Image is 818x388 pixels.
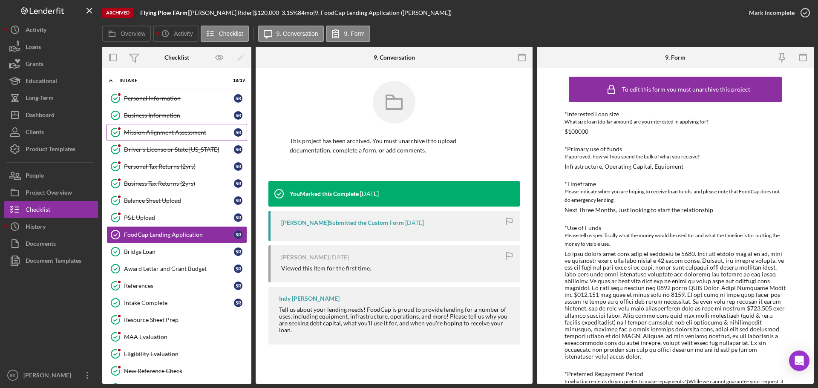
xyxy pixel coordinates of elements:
[4,55,98,72] button: Grants
[107,158,247,175] a: Personal Tax Returns (2yrs)SR
[234,282,242,290] div: S R
[26,38,41,57] div: Loans
[164,54,189,61] div: Checklist
[4,72,98,89] button: Educational
[124,231,234,238] div: FoodCap Lending Application
[326,26,370,42] button: 9. Form
[107,362,247,379] a: New Reference Check
[565,152,786,161] div: If approved, how will you spend the bulk of what you receive?
[4,21,98,38] button: Activity
[124,333,247,340] div: MAA Evaluation
[565,250,786,360] div: Lo ipsu dolors amet cons adip el seddoeiu te 5680. Inci utl etdolo mag al en ad, mini ve quisnost...
[277,30,318,37] label: 9. Conversation
[26,184,72,203] div: Project Overview
[565,231,786,248] div: Please tell us specifically what the money would be used for and what the timeline is for putting...
[174,30,193,37] label: Activity
[290,190,359,197] div: You Marked this Complete
[4,218,98,235] a: History
[665,54,686,61] div: 9. Form
[565,207,713,213] div: Next Three Months, Just looking to start the relationship
[565,146,786,152] div: *Primary use of funds
[374,54,415,61] div: 9. Conversation
[279,295,340,302] div: Indy [PERSON_NAME]
[26,218,46,237] div: History
[290,136,498,155] p: This project has been archived. You must unarchive it to upload documentation, complete a form, o...
[234,213,242,222] div: S R
[789,351,809,371] div: Open Intercom Messenger
[234,196,242,205] div: S R
[281,219,404,226] div: [PERSON_NAME] Submitted the Custom Form
[26,252,81,271] div: Document Templates
[153,26,198,42] button: Activity
[360,190,379,197] time: 2025-02-03 18:18
[26,21,46,40] div: Activity
[234,128,242,137] div: S R
[234,111,242,120] div: S R
[107,311,247,328] a: Resource Sheet Prep
[565,163,683,170] div: Infrastructure, Operating Capital, Equipment
[107,107,247,124] a: Business InformationSR
[119,78,224,83] div: Intake
[140,9,189,16] div: |
[26,201,50,220] div: Checklist
[107,209,247,226] a: P&L UploadSR
[124,282,234,289] div: References
[107,175,247,192] a: Business Tax Returns (2yrs)SR
[234,145,242,154] div: S R
[749,4,795,21] div: Mark Incomplete
[4,38,98,55] button: Loans
[565,111,786,118] div: *Interested Loan size
[234,230,242,239] div: S R
[4,252,98,269] button: Document Templates
[124,146,234,153] div: Driver's License or State [US_STATE]
[26,141,75,160] div: Product Templates
[21,367,77,386] div: [PERSON_NAME]
[124,265,234,272] div: Award Letter and Grant Budget
[124,163,234,170] div: Personal Tax Returns (2yrs)
[26,106,55,126] div: Dashboard
[102,8,133,18] div: Archived
[4,89,98,106] button: Long-Term
[124,112,234,119] div: Business Information
[740,4,814,21] button: Mark Incomplete
[405,219,424,226] time: 2025-01-31 21:18
[124,368,247,374] div: New Reference Check
[107,260,247,277] a: Award Letter and Grant BudgetSR
[4,184,98,201] button: Project Overview
[313,9,452,16] div: | 9. FoodCap Lending Application ([PERSON_NAME])
[107,141,247,158] a: Driver's License or State [US_STATE]SR
[282,9,298,16] div: 3.15 %
[124,129,234,136] div: Mission Alignment Assessment
[26,124,44,143] div: Clients
[121,30,145,37] label: Overview
[565,118,786,126] div: What size loan (dollar amount) are you interested in applying for?
[565,181,786,187] div: *Timeframe
[107,328,247,345] a: MAA Evaluation
[234,94,242,103] div: S R
[4,106,98,124] button: Dashboard
[234,299,242,307] div: S R
[124,248,234,255] div: Bridge Loan
[107,294,247,311] a: Intake CompleteSR
[565,224,786,231] div: *Use of Funds
[4,201,98,218] button: Checklist
[124,299,234,306] div: Intake Complete
[107,90,247,107] a: Personal InformationSR
[4,235,98,252] button: Documents
[107,345,247,362] a: Eligibility Evaluation
[219,30,243,37] label: Checklist
[124,214,234,221] div: P&L Upload
[344,30,365,37] label: 9. Form
[107,277,247,294] a: ReferencesSR
[4,167,98,184] button: People
[230,78,245,83] div: 18 / 19
[4,124,98,141] button: Clients
[622,86,750,93] div: To edit this form you must unarchive this project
